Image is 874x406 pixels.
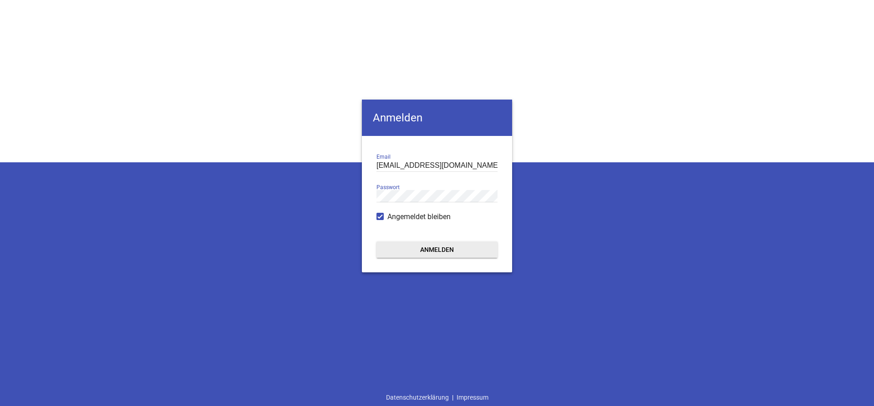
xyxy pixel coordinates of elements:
a: Datenschutzerklärung [383,389,452,406]
button: Anmelden [376,241,498,258]
span: Angemeldet bleiben [387,211,451,222]
div: | [383,389,492,406]
h4: Anmelden [362,100,512,136]
a: Impressum [453,389,492,406]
